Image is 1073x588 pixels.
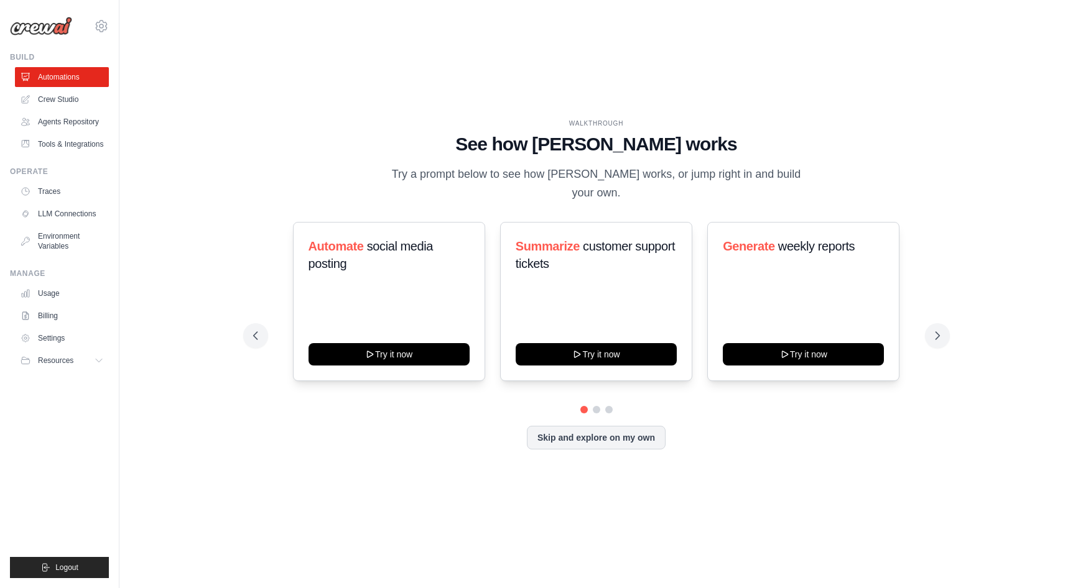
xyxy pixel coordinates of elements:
span: weekly reports [778,239,855,253]
a: Tools & Integrations [15,134,109,154]
span: Summarize [516,239,580,253]
img: Logo [10,17,72,35]
a: Automations [15,67,109,87]
button: Resources [15,351,109,370]
button: Logout [10,557,109,578]
p: Try a prompt below to see how [PERSON_NAME] works, or jump right in and build your own. [388,165,806,202]
a: Crew Studio [15,90,109,109]
a: LLM Connections [15,204,109,224]
div: Build [10,52,109,62]
div: WALKTHROUGH [253,119,940,128]
button: Try it now [309,343,470,365]
span: social media posting [309,239,434,270]
a: Usage [15,283,109,303]
div: Manage [10,269,109,278]
span: Resources [38,356,73,365]
a: Environment Variables [15,226,109,256]
span: Logout [55,563,78,572]
button: Try it now [516,343,677,365]
a: Billing [15,306,109,326]
h1: See how [PERSON_NAME] works [253,133,940,155]
button: Try it now [723,343,884,365]
span: Automate [309,239,364,253]
span: Generate [723,239,775,253]
a: Agents Repository [15,112,109,132]
button: Skip and explore on my own [527,426,666,449]
a: Traces [15,181,109,201]
div: Operate [10,167,109,177]
span: customer support tickets [516,239,675,270]
a: Settings [15,328,109,348]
